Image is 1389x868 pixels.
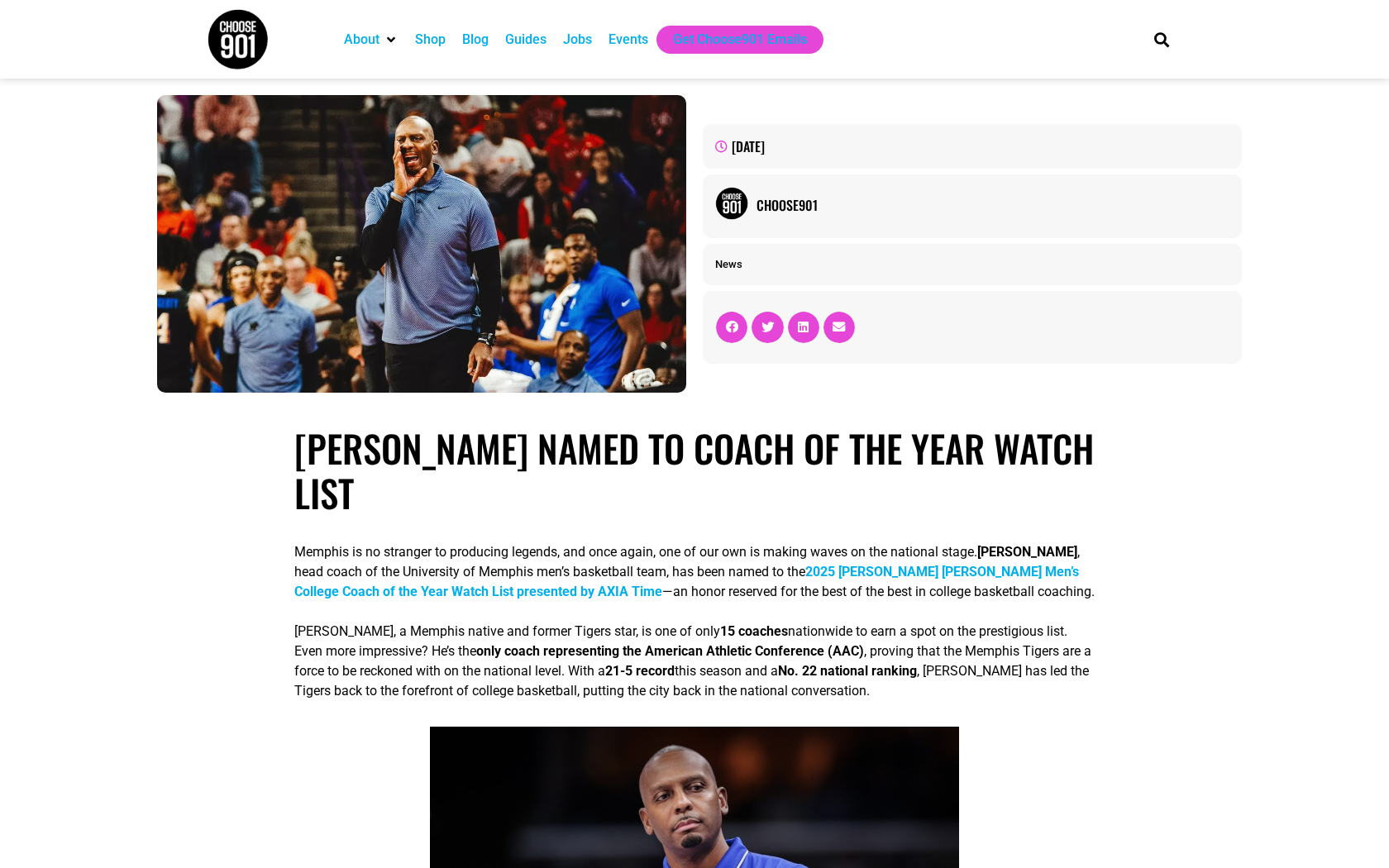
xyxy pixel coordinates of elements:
time: [DATE] [732,136,765,156]
a: Events [609,30,648,50]
strong: 15 coaches [720,623,788,639]
a: News [715,258,742,270]
div: Share on facebook [716,312,747,343]
strong: No. 22 national ranking [778,663,917,679]
h1: [PERSON_NAME] Named to Coach of the Year Watch List [294,426,1095,515]
div: Share on linkedin [788,312,819,343]
div: Share on email [823,312,855,343]
div: About [336,26,407,54]
a: Jobs [563,30,592,50]
a: Get Choose901 Emails [673,30,807,50]
div: Share on twitter [752,312,783,343]
a: Shop [415,30,446,50]
p: [PERSON_NAME], a Memphis native and former Tigers star, is one of only nationwide to earn a spot ... [294,622,1095,701]
nav: Main nav [336,26,1126,54]
img: A coach in a blue shirt, possibly on the Coach of the Year watch list, stands on a basketball cou... [157,95,686,393]
img: Picture of Choose901 [715,187,748,220]
p: Memphis is no stranger to producing legends, and once again, one of our own is making waves on th... [294,542,1095,602]
a: About [344,30,379,50]
a: Choose901 [757,195,1229,215]
a: Guides [505,30,547,50]
a: Blog [462,30,489,50]
strong: only coach representing the American Athletic Conference (AAC) [476,643,864,659]
strong: [PERSON_NAME] [977,544,1077,560]
div: Search [1148,26,1176,53]
strong: 21-5 record [605,663,675,679]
